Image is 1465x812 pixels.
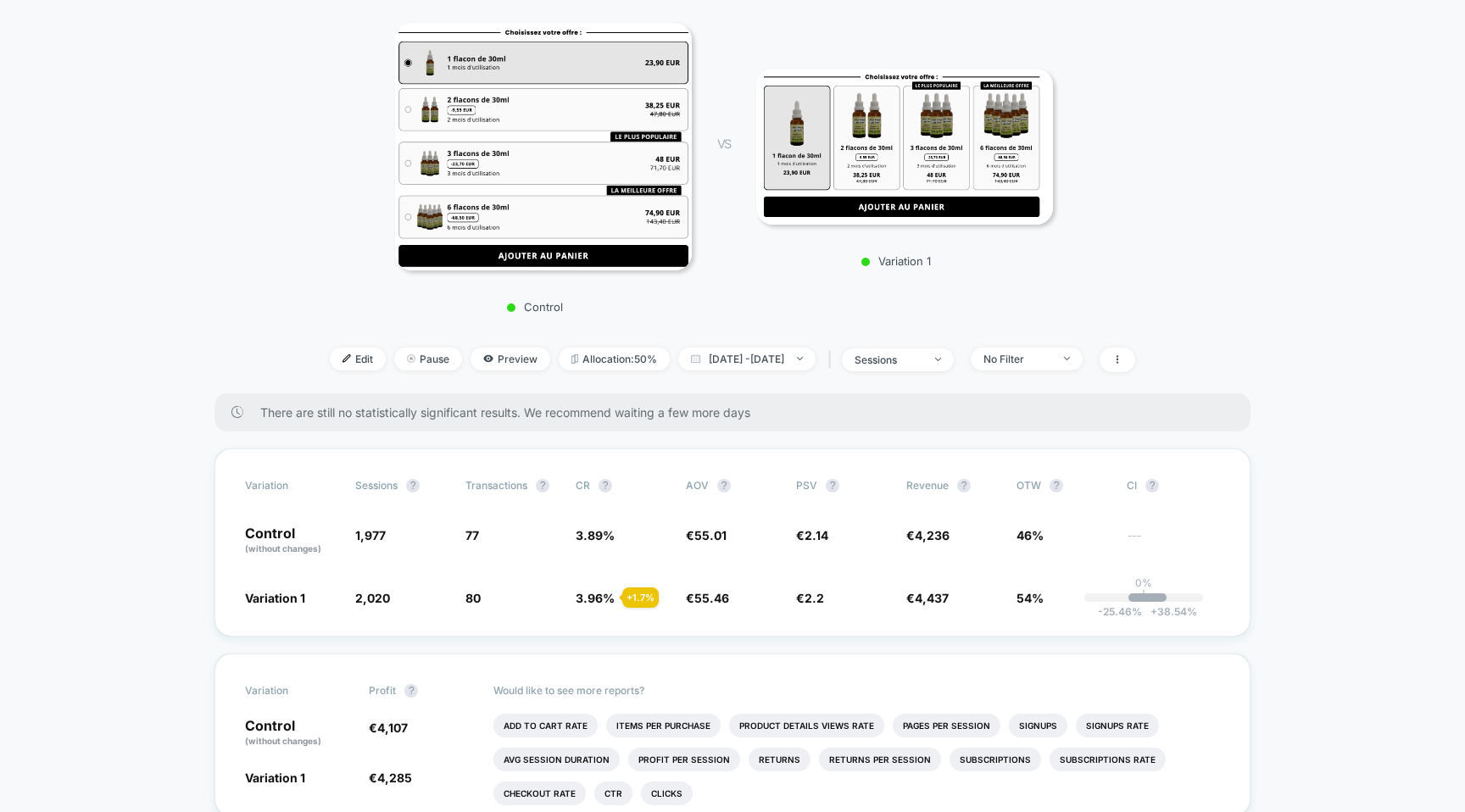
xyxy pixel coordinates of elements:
[245,479,338,492] span: Variation
[594,781,632,805] li: Ctr
[1017,591,1044,605] span: 54%
[686,591,729,605] span: €
[536,479,549,492] button: ?
[694,528,727,542] span: 55.01
[493,714,598,737] li: Add To Cart Rate
[691,354,700,363] img: calendar
[387,300,683,314] p: Control
[407,354,415,363] img: end
[628,748,740,771] li: Profit Per Session
[915,591,949,605] span: 4,437
[957,479,971,492] button: ?
[893,714,1000,737] li: Pages Per Session
[369,720,408,735] span: €
[805,591,824,605] span: 2.2
[369,684,396,697] span: Profit
[404,684,418,698] button: ?
[749,748,810,771] li: Returns
[1009,714,1067,737] li: Signups
[906,479,949,492] span: Revenue
[686,479,709,492] span: AOV
[694,591,729,605] span: 55.46
[245,526,338,555] p: Control
[245,543,321,553] span: (without changes)
[824,348,842,372] span: |
[245,719,352,748] p: Control
[906,591,949,605] span: €
[1050,479,1063,492] button: ?
[606,714,721,737] li: Items Per Purchase
[1076,714,1159,737] li: Signups Rate
[576,528,615,542] span: 3.89 %
[465,528,479,542] span: 77
[1017,479,1110,492] span: OTW
[717,479,731,492] button: ?
[686,528,727,542] span: €
[729,714,884,737] li: Product Details Views Rate
[855,353,922,366] div: sessions
[1064,357,1070,360] img: end
[394,348,462,370] span: Pause
[717,136,731,151] span: VS
[377,720,408,735] span: 4,107
[343,354,351,363] img: edit
[756,69,1053,225] img: Variation 1 main
[805,528,828,542] span: 2.14
[1017,528,1044,542] span: 46%
[260,405,1217,420] span: There are still no statistically significant results. We recommend waiting a few more days
[622,587,659,608] div: + 1.7 %
[819,748,941,771] li: Returns Per Session
[796,479,817,492] span: PSV
[406,479,420,492] button: ?
[1050,748,1166,771] li: Subscriptions Rate
[1135,576,1152,589] p: 0%
[559,348,670,370] span: Allocation: 50%
[935,358,941,361] img: end
[355,528,386,542] span: 1,977
[330,348,386,370] span: Edit
[915,528,950,542] span: 4,236
[1098,605,1142,618] span: -25.46 %
[1127,531,1220,555] span: ---
[1142,589,1145,602] p: |
[641,781,693,805] li: Clicks
[796,528,828,542] span: €
[1150,605,1157,618] span: +
[826,479,839,492] button: ?
[355,591,390,605] span: 2,020
[1142,605,1197,618] span: 38.54 %
[576,591,615,605] span: 3.96 %
[471,348,550,370] span: Preview
[355,479,398,492] span: Sessions
[797,357,803,360] img: end
[748,254,1044,268] p: Variation 1
[950,748,1041,771] li: Subscriptions
[906,528,950,542] span: €
[493,748,620,771] li: Avg Session Duration
[465,591,481,605] span: 80
[395,23,692,270] img: Control main
[245,770,305,785] span: Variation 1
[493,684,1221,697] p: Would like to see more reports?
[599,479,612,492] button: ?
[983,353,1051,365] div: No Filter
[245,591,305,605] span: Variation 1
[571,354,578,364] img: rebalance
[245,736,321,746] span: (without changes)
[377,770,412,785] span: 4,285
[493,781,586,805] li: Checkout Rate
[576,479,590,492] span: CR
[1145,479,1159,492] button: ?
[678,348,816,370] span: [DATE] - [DATE]
[245,684,338,698] span: Variation
[796,591,824,605] span: €
[1127,479,1220,492] span: CI
[369,770,412,785] span: €
[465,479,527,492] span: Transactions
